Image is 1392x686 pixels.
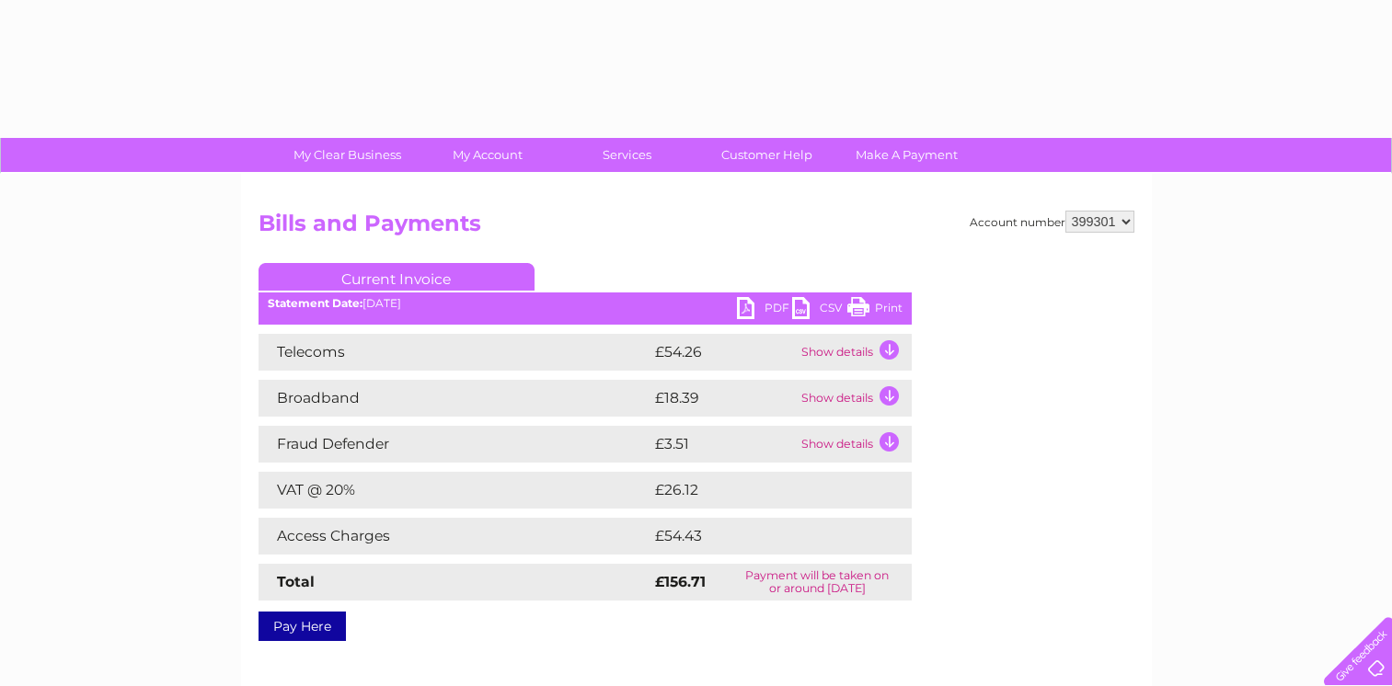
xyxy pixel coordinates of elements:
[723,564,911,600] td: Payment will be taken on or around [DATE]
[259,518,650,555] td: Access Charges
[551,138,703,172] a: Services
[268,296,362,310] b: Statement Date:
[737,297,792,324] a: PDF
[411,138,563,172] a: My Account
[259,263,535,291] a: Current Invoice
[797,380,912,417] td: Show details
[655,573,706,590] strong: £156.71
[259,380,650,417] td: Broadband
[650,334,797,371] td: £54.26
[271,138,423,172] a: My Clear Business
[277,573,315,590] strong: Total
[691,138,843,172] a: Customer Help
[259,334,650,371] td: Telecoms
[259,472,650,509] td: VAT @ 20%
[847,297,903,324] a: Print
[650,472,873,509] td: £26.12
[259,612,346,641] a: Pay Here
[797,334,912,371] td: Show details
[259,426,650,463] td: Fraud Defender
[970,211,1134,233] div: Account number
[650,380,797,417] td: £18.39
[259,297,912,310] div: [DATE]
[797,426,912,463] td: Show details
[650,426,797,463] td: £3.51
[792,297,847,324] a: CSV
[650,518,875,555] td: £54.43
[259,211,1134,246] h2: Bills and Payments
[831,138,983,172] a: Make A Payment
